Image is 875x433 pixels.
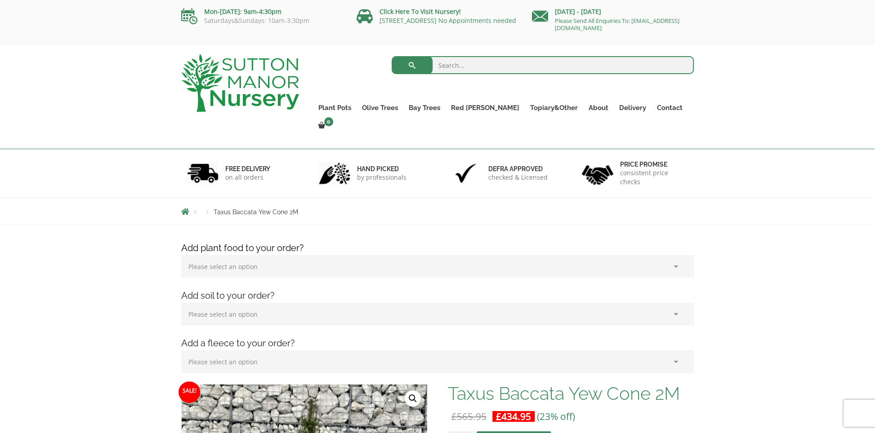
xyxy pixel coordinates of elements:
[620,160,688,168] h6: Price promise
[357,173,406,182] p: by professionals
[451,410,487,423] bdi: 565.95
[379,7,461,16] a: Click Here To Visit Nursery!
[174,289,701,303] h4: Add soil to your order?
[525,102,583,114] a: Topiary&Other
[620,168,688,186] p: consistent price checks
[446,102,525,114] a: Red [PERSON_NAME]
[582,159,613,187] img: 4.jpg
[181,208,694,215] nav: Breadcrumbs
[537,410,575,423] span: (23% off)
[379,16,516,25] a: [STREET_ADDRESS] No Appointments needed
[532,6,694,17] p: [DATE] - [DATE]
[357,102,403,114] a: Olive Trees
[174,241,701,255] h4: Add plant food to your order?
[405,390,421,406] a: View full-screen image gallery
[496,410,531,423] bdi: 434.95
[614,102,652,114] a: Delivery
[324,117,333,126] span: 0
[313,119,336,132] a: 0
[583,102,614,114] a: About
[174,336,701,350] h4: Add a fleece to your order?
[187,162,219,185] img: 1.jpg
[313,102,357,114] a: Plant Pots
[652,102,688,114] a: Contact
[357,165,406,173] h6: hand picked
[181,54,299,112] img: logo
[179,381,200,403] span: Sale!
[496,410,501,423] span: £
[403,102,446,114] a: Bay Trees
[225,165,270,173] h6: FREE DELIVERY
[555,17,679,32] a: Please Send All Enquiries To: [EMAIL_ADDRESS][DOMAIN_NAME]
[181,6,343,17] p: Mon-[DATE]: 9am-4:30pm
[392,56,694,74] input: Search...
[319,162,350,185] img: 2.jpg
[488,165,548,173] h6: Defra approved
[450,162,482,185] img: 3.jpg
[488,173,548,182] p: checked & Licensed
[451,410,457,423] span: £
[225,173,270,182] p: on all orders
[448,384,694,403] h1: Taxus Baccata Yew Cone 2M
[181,17,343,24] p: Saturdays&Sundays: 10am-3:30pm
[214,208,298,216] span: Taxus Baccata Yew Cone 2M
